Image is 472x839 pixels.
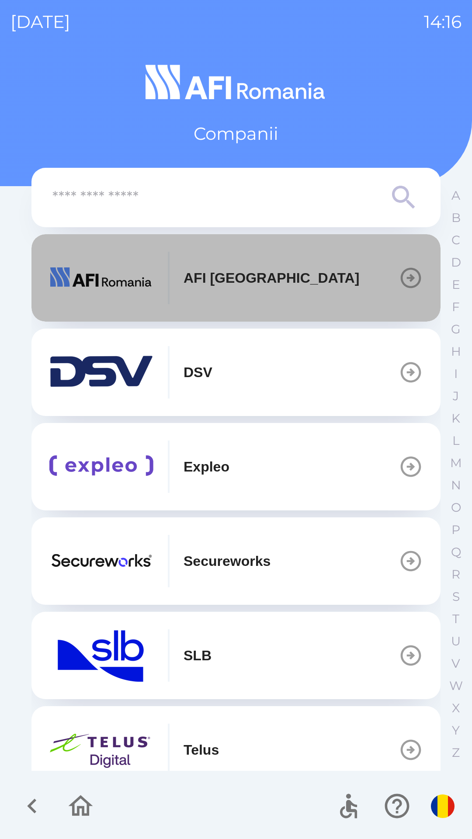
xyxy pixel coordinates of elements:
p: Secureworks [184,551,271,572]
img: Logo [31,61,441,103]
p: D [451,255,461,270]
button: C [445,229,467,251]
button: O [445,496,467,519]
p: Companii [194,121,278,147]
p: N [451,478,461,493]
button: L [445,430,467,452]
button: H [445,340,467,363]
p: L [452,433,459,448]
button: J [445,385,467,407]
p: 14:16 [424,9,462,35]
img: ro flag [431,794,455,818]
button: E [445,274,467,296]
p: J [453,388,459,404]
button: G [445,318,467,340]
img: 82bcf90f-76b5-4898-8699-c9a77ab99bdf.png [49,724,154,776]
p: Telus [184,739,219,760]
img: 03755b6d-6944-4efa-bf23-0453712930be.png [49,629,154,682]
p: Y [452,723,460,738]
p: SLB [184,645,212,666]
p: Q [451,544,461,560]
button: F [445,296,467,318]
p: A [451,188,460,203]
img: 10e83967-b993-470b-b22e-7c33373d2a4b.png [49,440,154,493]
p: K [451,411,460,426]
p: [DATE] [10,9,70,35]
button: U [445,630,467,652]
p: F [452,299,460,315]
button: DSV [31,329,441,416]
button: Telus [31,706,441,794]
button: M [445,452,467,474]
p: G [451,322,461,337]
p: O [451,500,461,515]
button: T [445,608,467,630]
button: W [445,675,467,697]
p: R [451,567,460,582]
button: Q [445,541,467,563]
button: Secureworks [31,517,441,605]
p: I [454,366,458,381]
p: W [449,678,463,693]
button: B [445,207,467,229]
p: S [452,589,460,604]
p: AFI [GEOGRAPHIC_DATA] [184,267,359,288]
button: Z [445,742,467,764]
button: N [445,474,467,496]
button: A [445,184,467,207]
button: S [445,586,467,608]
p: Z [452,745,460,760]
p: H [451,344,461,359]
p: V [451,656,460,671]
p: U [451,634,461,649]
button: P [445,519,467,541]
button: K [445,407,467,430]
img: 75f52d2f-686a-4e6a-90e2-4b12f5eeffd1.png [49,252,154,304]
button: AFI [GEOGRAPHIC_DATA] [31,234,441,322]
button: SLB [31,612,441,699]
p: Expleo [184,456,229,477]
button: X [445,697,467,719]
p: B [451,210,461,225]
p: X [452,700,460,716]
button: R [445,563,467,586]
p: P [451,522,460,537]
img: b802f91f-0631-48a4-8d21-27dd426beae4.png [49,346,154,399]
img: 20972833-2f7f-4d36-99fe-9acaa80a170c.png [49,535,154,587]
p: DSV [184,362,212,383]
p: E [452,277,460,292]
button: Y [445,719,467,742]
button: Expleo [31,423,441,510]
p: M [450,455,462,471]
button: I [445,363,467,385]
p: C [451,232,460,248]
button: D [445,251,467,274]
button: V [445,652,467,675]
p: T [452,611,459,627]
